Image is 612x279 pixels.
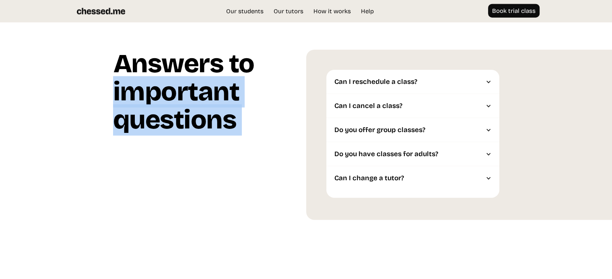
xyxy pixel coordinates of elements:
[222,7,268,15] a: Our students
[334,150,483,158] div: Do you have classes for adults?
[309,7,355,15] a: How it works
[270,7,307,15] a: Our tutors
[113,50,306,140] h1: Answers to important questions
[326,118,499,142] div: Do you offer group classes?
[357,7,378,15] a: Help
[488,4,540,18] a: Book trial class
[326,70,499,94] div: Can I reschedule a class?
[334,78,483,86] div: Can I reschedule a class?
[334,174,483,182] div: Can I change a tutor?
[334,126,483,134] div: Do you offer group classes?
[334,102,483,110] div: Can I cancel a class?
[326,142,499,166] div: Do you have classes for adults?
[326,94,499,118] div: Can I cancel a class?
[326,166,499,190] div: Can I change a tutor?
